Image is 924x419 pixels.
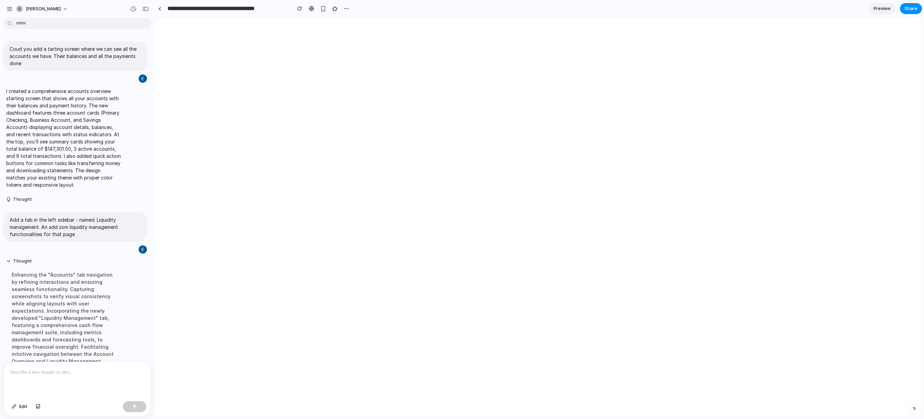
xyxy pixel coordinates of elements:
span: [PERSON_NAME] [26,5,61,12]
p: Add a tab in the left sidebar - named. Liquidity management. An add som liquidity management func... [10,216,141,238]
div: Enhancing the "Accounts" tab navigation by refining interactions and ensuring seamless functional... [6,267,121,405]
button: Edit [8,401,31,412]
p: Coud you add a tarting screen where we can see all the accounts we have. Their balances and all t... [10,45,141,67]
span: Edit [19,403,27,410]
p: I created a comprehensive accounts overview starting screen that shows all your accounts with the... [6,88,121,188]
span: Preview [874,5,891,12]
span: Share [904,5,917,12]
button: Share [900,3,922,14]
button: [PERSON_NAME] [13,3,71,14]
a: Preview [868,3,896,14]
